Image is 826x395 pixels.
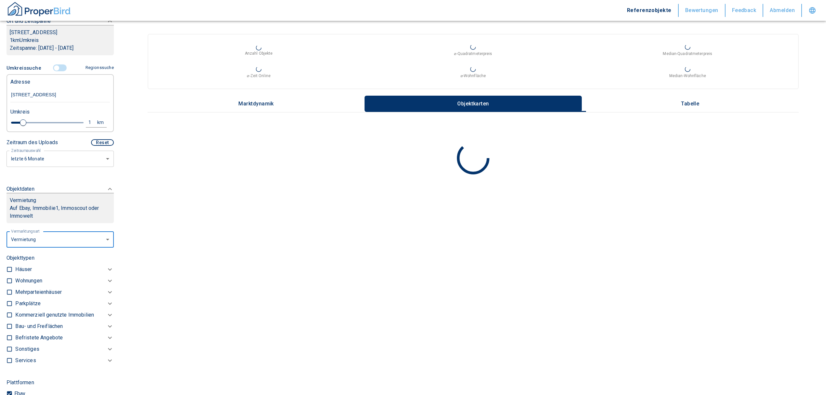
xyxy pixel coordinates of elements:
div: letzte 6 Monate [7,231,114,248]
div: Ort und Zeitspanne[STREET_ADDRESS]1kmUmkreisZeitspanne: [DATE] - [DATE] [7,11,114,62]
div: Kommerziell genutzte Immobilien [15,309,114,321]
p: 1 km Umkreis [10,36,111,44]
button: Umkreissuche [7,62,44,74]
p: Ort und Zeitspanne [7,17,51,25]
p: Zeitraum des Uploads [7,139,58,146]
p: Zeitspanne: [DATE] - [DATE] [10,44,111,52]
p: Häuser [15,266,32,273]
p: Auf Ebay, Immobilie1, Immoscout oder Immowelt [10,204,111,220]
p: ⌀-Quadratmeterpreis [454,51,492,57]
p: Objektkarten [457,101,489,107]
button: ProperBird Logo and Home Button [7,1,72,20]
div: Befristete Angebote [15,332,114,344]
div: letzte 6 Monate [7,150,114,167]
button: Abmelden [763,4,802,17]
div: Bau- und Freiflächen [15,321,114,332]
div: Mehrparteienhäuser [15,287,114,298]
p: Kommerziell genutzte Immobilien [15,311,94,319]
div: Services [15,355,114,366]
div: ObjektdatenVermietungAuf Ebay, Immobilie1, Immoscout oder Immowelt [7,179,114,230]
p: Median-Quadratmeterpreis [663,51,712,57]
p: Objektdaten [7,185,34,193]
div: Parkplätze [15,298,114,309]
p: Anzahl Objekte [245,50,273,56]
p: Sonstiges [15,345,39,353]
div: Wohnungen [15,275,114,287]
p: Befristete Angebote [15,334,63,342]
div: km [99,118,105,127]
p: Marktdynamik [238,101,274,107]
p: Parkplätze [15,300,41,307]
div: 1 [87,118,99,127]
button: Bewertungen [679,4,726,17]
p: Adresse [10,78,30,86]
input: Adresse ändern [10,88,110,102]
p: Mehrparteienhäuser [15,288,62,296]
div: Häuser [15,264,114,275]
img: ProperBird Logo and Home Button [7,1,72,17]
p: Services [15,357,36,364]
p: Objekttypen [7,254,114,262]
p: Wohnungen [15,277,42,285]
p: Vermietung [10,197,36,204]
button: Feedback [726,4,764,17]
p: Plattformen [7,379,34,387]
div: wrapped label tabs example [148,96,799,112]
p: [STREET_ADDRESS] [10,29,111,36]
p: Umkreis [10,108,30,116]
button: Reset [91,139,114,146]
button: Regionssuche [83,62,114,74]
p: Median-Wohnfläche [669,73,706,79]
p: ⌀-Wohnfläche [460,73,486,79]
button: 1km [86,118,107,128]
div: Sonstiges [15,344,114,355]
p: Bau- und Freiflächen [15,322,63,330]
p: Tabelle [674,101,706,107]
button: Referenzobjekte [620,4,679,17]
p: ⌀-Zeit Online [247,73,270,79]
